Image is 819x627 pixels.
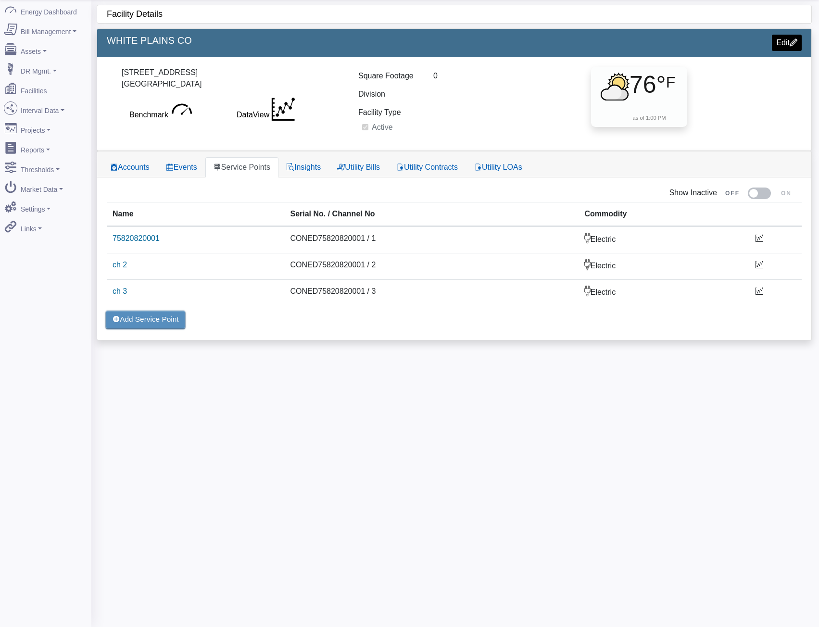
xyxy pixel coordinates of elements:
td: Electric [579,226,742,253]
a: Events [158,157,205,177]
i: View Data [756,261,763,268]
div: Facility Details [107,5,811,23]
a: Benchmark [129,111,193,119]
label: Division [358,85,385,103]
td: CONED75820820001 / 1 [284,226,579,253]
div: 0 [433,67,569,85]
th: Name [107,202,284,226]
label: Square Footage [358,67,414,85]
label: Active [372,122,393,133]
a: Utility Bills [329,157,388,177]
button: Add Service Point [105,310,185,329]
th: Commodity [579,202,742,226]
a: ch 3 [113,287,127,295]
a: ch 2 [113,261,127,269]
i: View Data [756,287,763,295]
a: Accounts [102,157,158,177]
i: View Data [756,234,763,242]
td: CONED75820820001 / 2 [284,253,579,279]
a: Utility Contracts [388,157,466,177]
a: Utility LOAs [466,157,530,177]
a: DataView [237,111,295,119]
h5: WHITE PLAINS CO [107,35,447,46]
label: DataView [237,106,269,124]
img: Partially cloudy [601,72,630,101]
img: Electric.svg [584,286,590,300]
td: Electric [579,279,742,306]
label: Benchmark [129,106,168,124]
a: 75820820001 [113,234,160,242]
span: F [666,71,676,94]
label: Facility Type [358,103,401,122]
img: Electric.svg [584,233,590,247]
th: Serial No. / Channel No [284,202,579,226]
div: 76° [601,67,666,103]
a: Service Points [205,157,278,177]
small: as of 1:00 PM [633,115,666,121]
a: Insights [278,157,329,177]
img: Electric.svg [584,259,590,274]
div: [STREET_ADDRESS] [GEOGRAPHIC_DATA] [122,67,336,90]
div: Show Inactive [107,187,802,199]
td: Electric [579,253,742,279]
a: Edit [772,35,802,51]
td: CONED75820820001 / 3 [284,279,579,306]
